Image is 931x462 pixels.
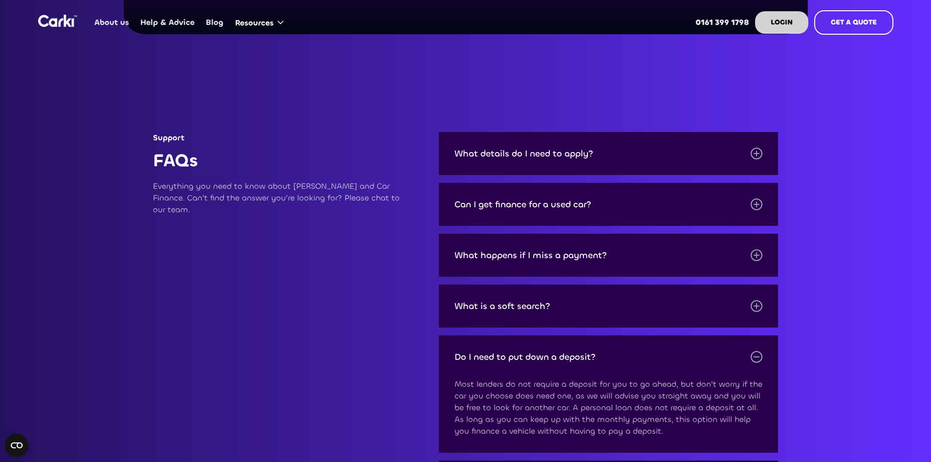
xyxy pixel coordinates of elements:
[755,11,808,34] a: LOGIN
[771,18,793,27] strong: LOGIN
[153,132,408,144] div: Support
[89,3,135,42] a: About us
[235,18,274,28] div: Resources
[455,378,763,437] div: Most lenders do not require a deposit for you to go ahead, but don't worry if the car you choose ...
[455,149,593,158] div: What details do I need to apply?
[455,250,607,260] div: What happens if I miss a payment?
[229,4,293,41] div: Resources
[153,180,408,216] div: Everything you need to know about [PERSON_NAME] and Car Finance. Can’t find the answer you’re loo...
[455,352,596,362] div: Do I need to put down a deposit?
[38,15,77,27] a: home
[38,15,77,27] img: Logo
[5,434,28,457] button: Open CMP widget
[200,3,229,42] a: Blog
[135,3,200,42] a: Help & Advice
[695,17,749,27] strong: 0161 399 1798
[690,3,755,42] a: 0161 399 1798
[814,10,893,35] a: GET A QUOTE
[153,150,408,173] h2: FAQs
[831,18,877,27] strong: GET A QUOTE
[455,301,550,311] div: What is a soft search?
[455,199,591,209] div: Can I get finance for a used car?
